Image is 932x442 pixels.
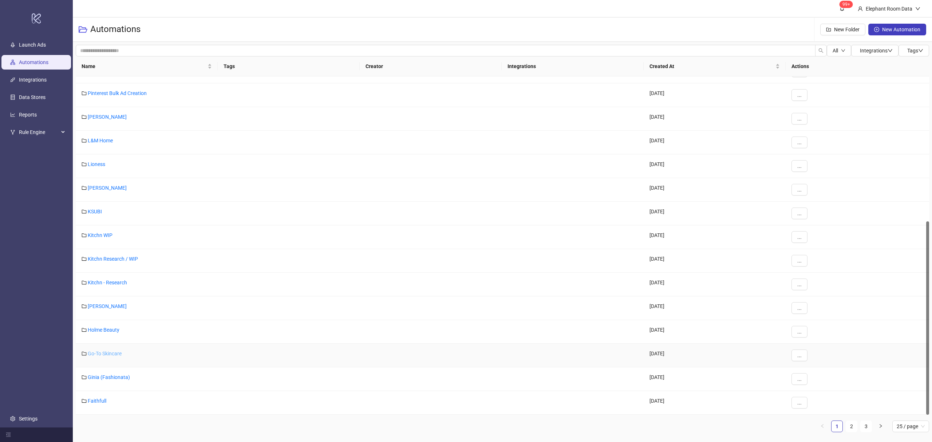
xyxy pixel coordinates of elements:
a: Faithfull [88,398,106,404]
button: left [817,421,828,432]
button: Integrationsdown [851,45,899,56]
span: folder [82,209,87,214]
span: folder [82,114,87,119]
h3: Automations [90,24,141,35]
th: Creator [360,56,502,76]
span: bell [840,6,845,11]
a: Integrations [19,77,47,83]
span: search [818,48,824,53]
th: Created At [644,56,786,76]
sup: 1645 [840,1,853,8]
span: Created At [649,62,774,70]
span: Tags [907,48,923,54]
span: folder [82,398,87,403]
th: Tags [218,56,360,76]
span: New Automation [882,27,920,32]
li: 2 [846,421,857,432]
span: ... [797,352,802,358]
span: down [841,48,845,53]
span: folder [82,185,87,190]
a: Lioness [88,161,105,167]
button: ... [791,113,807,125]
a: [PERSON_NAME] [88,303,127,309]
span: down [915,6,920,11]
span: ... [797,210,802,216]
span: folder [82,233,87,238]
span: ... [797,116,802,122]
span: fork [10,130,15,135]
span: ... [797,281,802,287]
div: [DATE] [644,178,786,202]
span: folder [82,91,87,96]
span: folder [82,375,87,380]
div: [DATE] [644,83,786,107]
a: [PERSON_NAME] [88,114,127,120]
span: ... [797,234,802,240]
div: [DATE] [644,391,786,415]
a: Kitchn - Research [88,280,127,285]
button: Alldown [827,45,851,56]
span: folder [82,162,87,167]
div: [DATE] [644,367,786,391]
span: user [858,6,863,11]
span: All [833,48,838,54]
a: Automations [19,59,48,65]
a: Settings [19,416,37,422]
a: 1 [832,421,842,432]
span: down [918,48,923,53]
span: ... [797,305,802,311]
span: New Folder [834,27,860,32]
button: ... [791,373,807,385]
span: ... [797,187,802,193]
button: ... [791,302,807,314]
div: [DATE] [644,249,786,273]
button: ... [791,208,807,219]
span: folder [82,327,87,332]
div: Elephant Room Data [863,5,915,13]
span: Integrations [860,48,893,54]
button: ... [791,160,807,172]
span: plus-circle [874,27,879,32]
button: New Automation [868,24,926,35]
div: [DATE] [644,320,786,344]
a: Holme Beauty [88,327,119,333]
div: Page Size [892,421,929,432]
a: Kitchn WIP [88,232,112,238]
div: [DATE] [644,107,786,131]
div: [DATE] [644,344,786,367]
span: ... [797,163,802,169]
a: Ginia (Fashionata) [88,374,130,380]
a: 3 [861,421,872,432]
li: Previous Page [817,421,828,432]
a: Go-To Skincare [88,351,122,356]
button: ... [791,350,807,361]
div: [DATE] [644,154,786,178]
a: Data Stores [19,94,46,100]
a: Pinterest Bulk Ad Creation [88,90,147,96]
span: ... [797,400,802,406]
li: 1 [831,421,843,432]
a: [PERSON_NAME] [88,185,127,191]
button: ... [791,397,807,409]
button: ... [791,279,807,290]
span: folder [82,304,87,309]
span: 25 / page [897,421,925,432]
span: folder-add [826,27,831,32]
button: New Folder [820,24,865,35]
button: ... [791,255,807,267]
li: Next Page [875,421,886,432]
button: right [875,421,886,432]
a: 2 [846,421,857,432]
a: Reports [19,112,37,118]
button: ... [791,89,807,101]
span: Rule Engine [19,125,59,139]
div: [DATE] [644,273,786,296]
span: ... [797,376,802,382]
div: [DATE] [644,296,786,320]
button: Tagsdown [899,45,929,56]
span: folder-open [79,25,87,34]
span: right [878,424,883,428]
span: ... [797,258,802,264]
span: menu-fold [6,432,11,437]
